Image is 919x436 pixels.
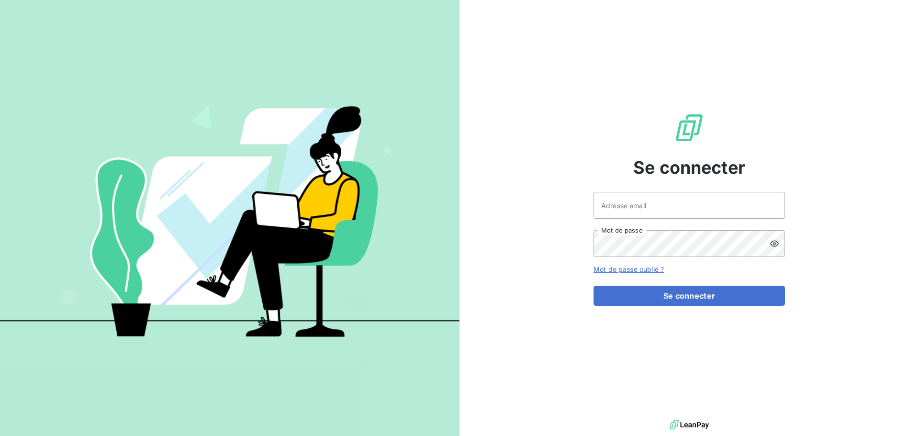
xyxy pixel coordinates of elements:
a: Mot de passe oublié ? [594,265,664,273]
span: Se connecter [633,155,745,180]
img: logo [670,418,709,432]
img: Logo LeanPay [674,112,705,143]
input: placeholder [594,192,785,219]
button: Se connecter [594,286,785,306]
